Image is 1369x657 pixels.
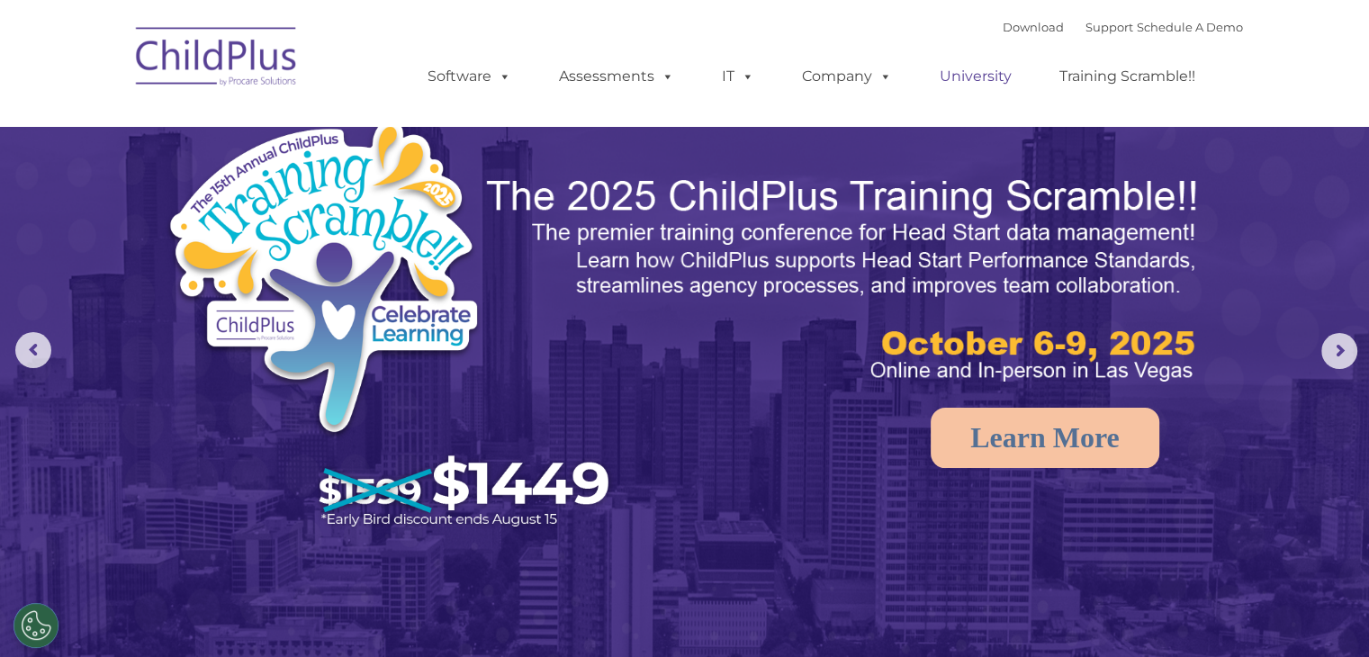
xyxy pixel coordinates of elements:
img: ChildPlus by Procare Solutions [127,14,307,104]
a: Download [1003,20,1064,34]
span: Last name [250,119,305,132]
a: Training Scramble!! [1041,58,1213,94]
a: Learn More [931,408,1159,468]
button: Cookies Settings [14,603,59,648]
a: IT [704,58,772,94]
a: Assessments [541,58,692,94]
a: University [922,58,1030,94]
font: | [1003,20,1243,34]
a: Software [410,58,529,94]
a: Support [1085,20,1133,34]
span: Phone number [250,193,327,206]
a: Company [784,58,910,94]
a: Schedule A Demo [1137,20,1243,34]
